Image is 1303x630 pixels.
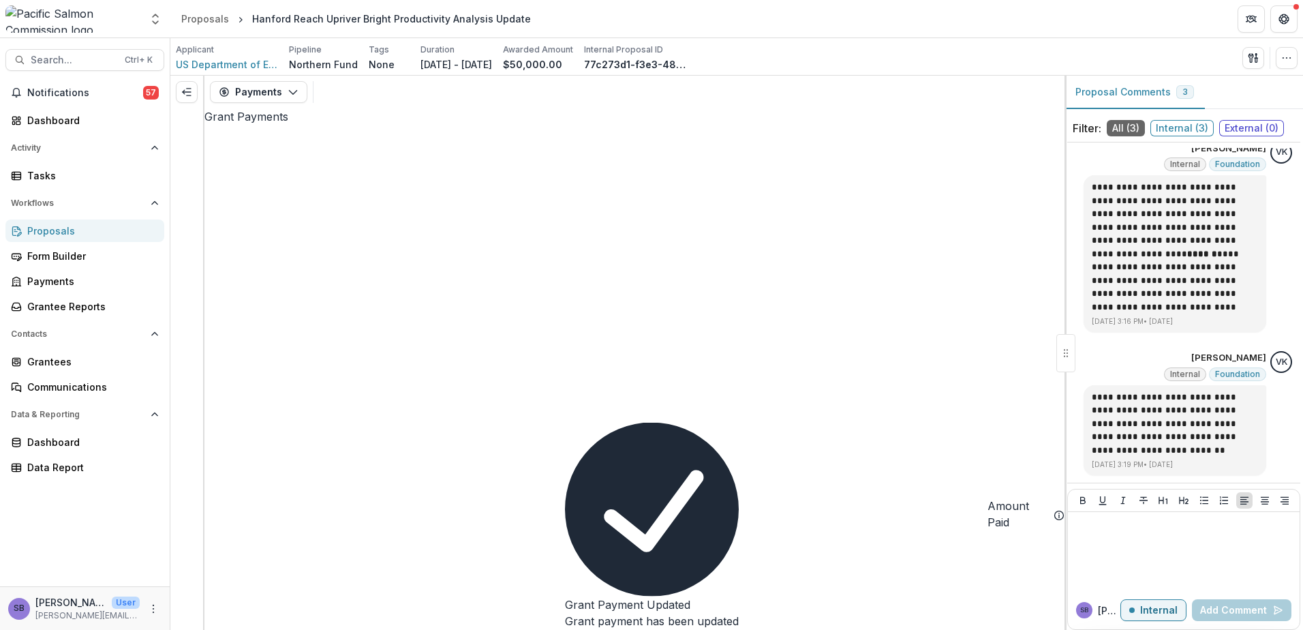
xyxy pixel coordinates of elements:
[35,595,106,610] p: [PERSON_NAME]
[5,137,164,159] button: Open Activity
[1216,492,1232,509] button: Ordered List
[176,81,198,103] button: Expand left
[987,498,1048,530] h2: Amount Paid
[1064,76,1205,109] button: Proposal Comments
[1176,492,1192,509] button: Heading 2
[1092,460,1258,470] p: [DATE] 3:19 PM • [DATE]
[369,44,389,56] p: Tags
[420,57,492,72] p: [DATE] - [DATE]
[145,601,162,617] button: More
[1191,142,1266,155] p: [PERSON_NAME]
[5,109,164,132] a: Dashboard
[1191,351,1266,365] p: [PERSON_NAME]
[1140,605,1178,616] p: Internal
[1276,358,1287,367] div: Victor Keong
[11,198,145,208] span: Workflows
[289,57,358,72] p: Northern Fund
[122,52,155,67] div: Ctrl + K
[5,220,164,242] a: Proposals
[176,57,278,72] a: US Department of Energy
[503,57,562,72] p: $50,000.00
[584,57,686,72] p: 77c273d1-f3e3-4863-8830-bbf5cd3d1258
[1196,492,1212,509] button: Bullet List
[1115,492,1131,509] button: Italicize
[1219,120,1284,136] span: External ( 0 )
[11,143,145,153] span: Activity
[181,12,229,26] div: Proposals
[5,456,164,479] a: Data Report
[1092,316,1258,327] p: [DATE] 3:16 PM • [DATE]
[5,404,164,425] button: Open Data & Reporting
[5,323,164,345] button: Open Contacts
[1276,148,1287,157] div: Victor Keong
[27,274,153,288] div: Payments
[5,49,164,71] button: Search...
[1270,5,1298,33] button: Get Help
[5,192,164,214] button: Open Workflows
[1236,492,1253,509] button: Align Left
[420,44,455,56] p: Duration
[1075,492,1091,509] button: Bold
[289,44,322,56] p: Pipeline
[584,44,663,56] p: Internal Proposal ID
[27,460,153,475] div: Data Report
[1094,492,1111,509] button: Underline
[503,44,573,56] p: Awarded Amount
[1107,120,1145,136] span: All ( 3 )
[1150,120,1214,136] span: Internal ( 3 )
[14,604,25,613] div: Sascha Bendt
[176,44,214,56] p: Applicant
[1192,599,1291,621] button: Add Comment
[1155,492,1171,509] button: Heading 1
[5,245,164,267] a: Form Builder
[1182,87,1188,97] span: 3
[27,168,153,183] div: Tasks
[176,9,234,29] a: Proposals
[112,597,140,609] p: User
[146,5,165,33] button: Open entity switcher
[204,108,288,125] h2: Grant Payments
[5,431,164,453] a: Dashboard
[27,380,153,394] div: Communications
[1215,160,1260,169] span: Foundation
[369,57,395,72] p: None
[5,270,164,292] a: Payments
[35,610,140,622] p: [PERSON_NAME][EMAIL_ADDRESS][DOMAIN_NAME]
[143,86,159,100] span: 57
[176,9,536,29] nav: breadcrumb
[5,295,164,318] a: Grantee Reports
[27,113,153,127] div: Dashboard
[27,299,153,314] div: Grantee Reports
[11,410,145,419] span: Data & Reporting
[1257,492,1273,509] button: Align Center
[5,164,164,187] a: Tasks
[252,12,531,26] div: Hanford Reach Upriver Bright Productivity Analysis Update
[1073,120,1101,136] p: Filter:
[27,87,143,99] span: Notifications
[27,224,153,238] div: Proposals
[31,55,117,66] span: Search...
[5,82,164,104] button: Notifications57
[5,5,140,33] img: Pacific Salmon Commission logo
[27,249,153,263] div: Form Builder
[1135,492,1152,509] button: Strike
[1215,370,1260,379] span: Foundation
[1170,370,1200,379] span: Internal
[1098,603,1120,618] p: [PERSON_NAME]
[1276,492,1293,509] button: Align Right
[1238,5,1265,33] button: Partners
[5,376,164,398] a: Communications
[210,81,307,103] button: Payments
[1120,599,1186,621] button: Internal
[11,329,145,339] span: Contacts
[1080,607,1088,614] div: Sascha Bendt
[27,435,153,449] div: Dashboard
[1170,160,1200,169] span: Internal
[27,355,153,369] div: Grantees
[5,350,164,373] a: Grantees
